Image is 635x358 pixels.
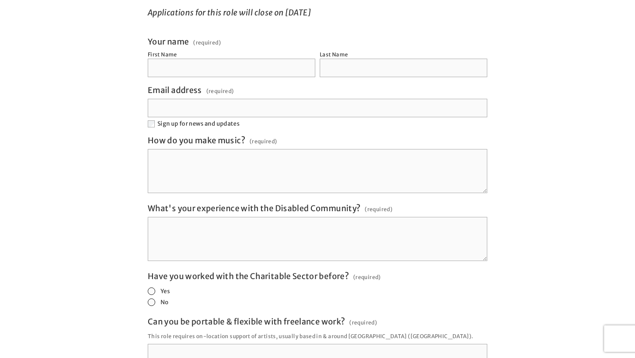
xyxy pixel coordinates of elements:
span: Yes [161,287,170,295]
span: What's your experience with the Disabled Community? [148,203,360,213]
input: Sign up for news and updates [148,120,155,127]
span: (required) [349,317,377,328]
span: Can you be portable & flexible with freelance work? [148,317,345,327]
span: (required) [353,271,381,283]
span: Sign up for news and updates [157,120,239,127]
em: Applications for this role will close on [DATE] [148,7,311,18]
div: First Name [148,51,177,58]
span: (required) [206,85,234,97]
p: This role requires on-location support of artists, usually based in & around [GEOGRAPHIC_DATA] ([... [148,330,487,342]
span: Your name [148,37,189,47]
span: (required) [250,135,277,147]
span: No [161,298,169,306]
span: Email address [148,85,202,95]
span: Have you worked with the Charitable Sector before? [148,271,349,281]
span: (required) [193,40,221,45]
span: (required) [365,203,392,215]
div: Last Name [320,51,348,58]
span: How do you make music? [148,135,245,145]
